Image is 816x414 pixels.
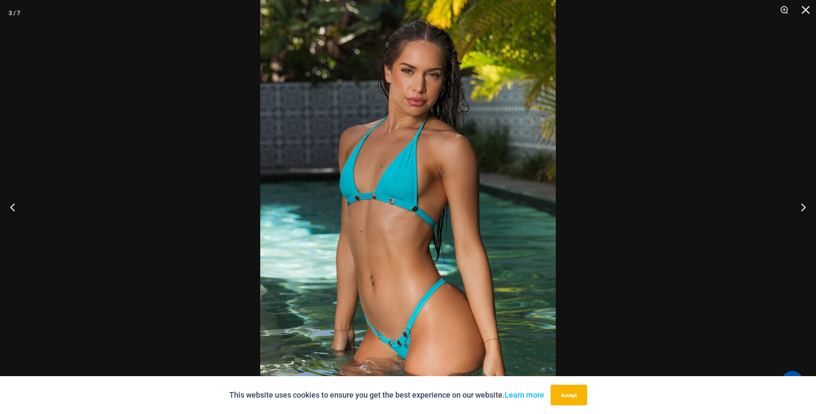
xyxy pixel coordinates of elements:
p: This website uses cookies to ensure you get the best experience on our website. [229,389,544,402]
button: Next [784,185,816,229]
a: Learn more [505,390,544,399]
div: 3 / 7 [9,6,20,19]
button: Accept [551,385,587,405]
